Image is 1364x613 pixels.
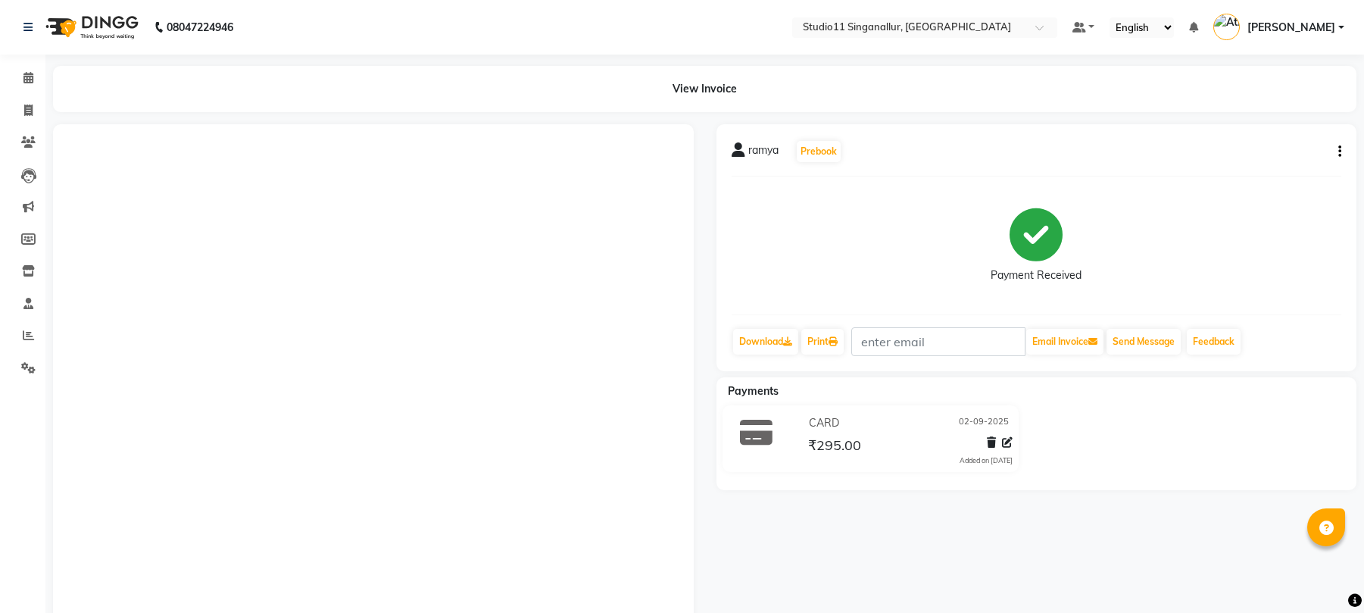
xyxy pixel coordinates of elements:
div: Payment Received [991,267,1082,283]
button: Email Invoice [1026,329,1103,355]
span: 02-09-2025 [959,415,1009,431]
span: CARD [809,415,839,431]
span: ₹295.00 [808,436,861,458]
span: ramya [748,142,779,164]
button: Prebook [797,141,841,162]
span: [PERSON_NAME] [1247,20,1335,36]
div: Added on [DATE] [960,455,1013,466]
b: 08047224946 [167,6,233,48]
input: enter email [851,327,1025,356]
span: Payments [728,384,779,398]
div: View Invoice [53,66,1356,112]
button: Send Message [1106,329,1181,355]
img: logo [39,6,142,48]
a: Download [733,329,798,355]
iframe: chat widget [1300,552,1349,598]
img: Athira [1213,14,1240,40]
a: Print [801,329,844,355]
a: Feedback [1187,329,1241,355]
